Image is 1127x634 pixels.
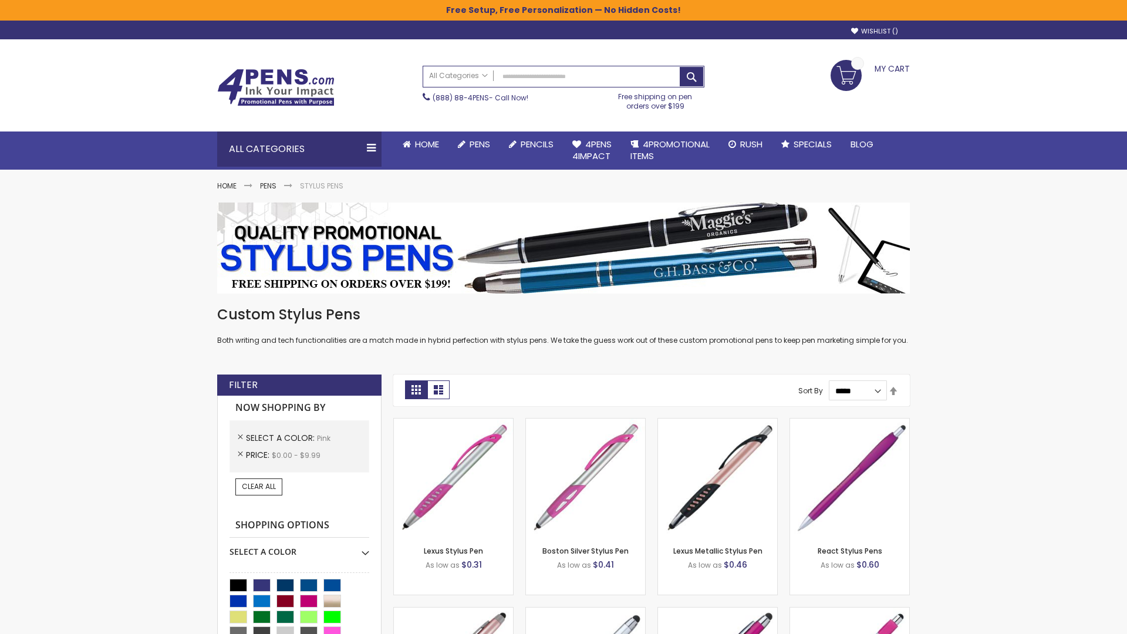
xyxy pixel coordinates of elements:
[794,138,832,150] span: Specials
[557,560,591,570] span: As low as
[673,546,762,556] a: Lexus Metallic Stylus Pen
[393,131,448,157] a: Home
[500,131,563,157] a: Pencils
[658,419,777,538] img: Lexus Metallic Stylus Pen-Pink
[433,93,489,103] a: (888) 88-4PENS
[461,559,482,571] span: $0.31
[630,138,710,162] span: 4PROMOTIONAL ITEMS
[405,380,427,399] strong: Grid
[246,449,272,461] span: Price
[526,607,645,617] a: Silver Cool Grip Stylus Pen-Pink
[593,559,614,571] span: $0.41
[217,131,382,167] div: All Categories
[606,87,705,111] div: Free shipping on pen orders over $199
[658,418,777,428] a: Lexus Metallic Stylus Pen-Pink
[658,607,777,617] a: Metallic Cool Grip Stylus Pen-Pink
[790,419,909,538] img: React Stylus Pens-Pink
[230,396,369,420] strong: Now Shopping by
[563,131,621,170] a: 4Pens4impact
[724,559,747,571] span: $0.46
[526,418,645,428] a: Boston Silver Stylus Pen-Pink
[790,607,909,617] a: Pearl Element Stylus Pens-Pink
[790,418,909,428] a: React Stylus Pens-Pink
[217,305,910,346] div: Both writing and tech functionalities are a match made in hybrid perfection with stylus pens. We ...
[688,560,722,570] span: As low as
[818,546,882,556] a: React Stylus Pens
[235,478,282,495] a: Clear All
[621,131,719,170] a: 4PROMOTIONALITEMS
[572,138,612,162] span: 4Pens 4impact
[394,607,513,617] a: Lory Metallic Stylus Pen-Pink
[856,559,879,571] span: $0.60
[542,546,629,556] a: Boston Silver Stylus Pen
[423,66,494,86] a: All Categories
[424,546,483,556] a: Lexus Stylus Pen
[772,131,841,157] a: Specials
[448,131,500,157] a: Pens
[821,560,855,570] span: As low as
[217,305,910,324] h1: Custom Stylus Pens
[217,69,335,106] img: 4Pens Custom Pens and Promotional Products
[260,181,276,191] a: Pens
[217,203,910,294] img: Stylus Pens
[394,418,513,428] a: Lexus Stylus Pen-Pink
[272,450,320,460] span: $0.00 - $9.99
[394,419,513,538] img: Lexus Stylus Pen-Pink
[521,138,554,150] span: Pencils
[217,181,237,191] a: Home
[229,379,258,392] strong: Filter
[426,560,460,570] span: As low as
[415,138,439,150] span: Home
[246,432,317,444] span: Select A Color
[242,481,276,491] span: Clear All
[317,433,330,443] span: Pink
[300,181,343,191] strong: Stylus Pens
[230,538,369,558] div: Select A Color
[851,138,873,150] span: Blog
[526,419,645,538] img: Boston Silver Stylus Pen-Pink
[719,131,772,157] a: Rush
[851,27,898,36] a: Wishlist
[429,71,488,80] span: All Categories
[798,386,823,396] label: Sort By
[433,93,528,103] span: - Call Now!
[230,513,369,538] strong: Shopping Options
[470,138,490,150] span: Pens
[740,138,762,150] span: Rush
[841,131,883,157] a: Blog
